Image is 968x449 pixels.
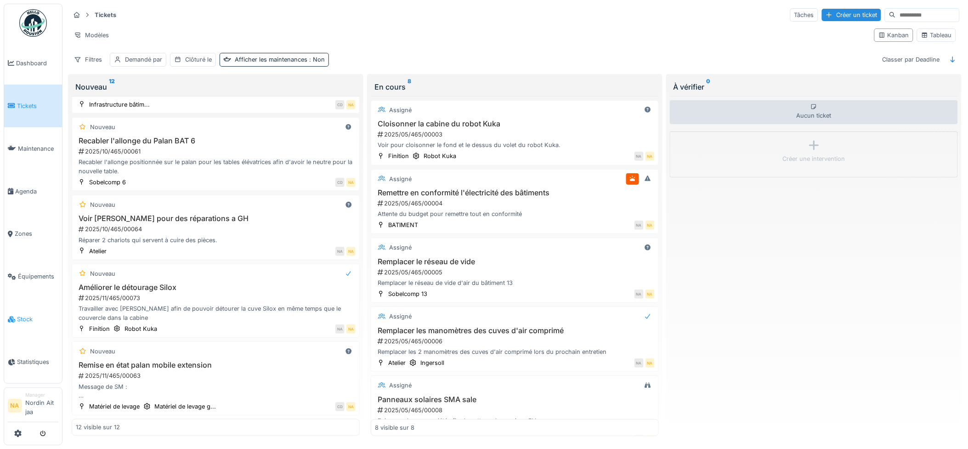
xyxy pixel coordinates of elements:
[89,178,126,187] div: Sobelcomp 6
[78,225,356,233] div: 2025/10/465/00064
[707,81,711,92] sup: 0
[235,55,325,64] div: Afficher les maintenances
[377,337,655,346] div: 2025/05/465/00006
[388,358,406,367] div: Atelier
[89,247,107,256] div: Atelier
[76,283,356,292] h3: Améliorer le détourage Silox
[375,416,655,425] div: Faire appel a une société afin de nettoyer les anciens PV
[335,324,345,334] div: NA
[89,100,150,109] div: Infrastructure bâtim...
[76,214,356,223] h3: Voir [PERSON_NAME] pour des réparations a GH
[17,358,58,366] span: Statistiques
[670,100,958,124] div: Aucun ticket
[154,402,216,411] div: Matériel de levage g...
[389,175,412,183] div: Assigné
[634,221,644,230] div: NA
[634,152,644,161] div: NA
[70,28,113,42] div: Modèles
[76,382,356,400] div: Message de SM : "Bonjour messieurs 😁. Je prends de l'avance sur l'assemblage des futures perches....
[388,152,409,160] div: Finition
[185,55,212,64] div: Clôturé le
[4,85,62,127] a: Tickets
[90,269,115,278] div: Nouveau
[76,158,356,175] div: Recabler l'allonge positionnée sur le palan pour les tables élévatrices afin d'avoir le neutre po...
[375,395,655,404] h3: Panneaux solaires SMA sale
[16,59,58,68] span: Dashboard
[4,298,62,341] a: Stock
[878,31,909,40] div: Kanban
[878,53,944,66] div: Classer par Deadline
[389,312,412,321] div: Assigné
[375,210,655,218] div: Attente du budget pour remettre tout en conformité
[17,102,58,110] span: Tickets
[335,178,345,187] div: CD
[377,268,655,277] div: 2025/05/465/00005
[388,221,418,229] div: BATIMENT
[78,371,356,380] div: 2025/11/465/00063
[346,402,356,411] div: NA
[4,213,62,256] a: Zones
[78,294,356,302] div: 2025/11/465/00073
[375,278,655,287] div: Remplacer le réseau de vide d'air du bâtiment 13
[89,324,110,333] div: Finition
[346,178,356,187] div: NA
[408,81,411,92] sup: 8
[4,170,62,213] a: Agenda
[76,304,356,322] div: Travailler avec [PERSON_NAME] afin de pouvoir détourer la cuve Silox en même temps que le couverc...
[4,127,62,170] a: Maintenance
[125,55,162,64] div: Demandé par
[420,358,444,367] div: Ingersoll
[645,221,655,230] div: NA
[645,290,655,299] div: NA
[25,392,58,398] div: Manager
[375,347,655,356] div: Remplacer les 2 manomètres des cuves d'air comprimé lors du prochain entretien
[70,53,106,66] div: Filtres
[75,81,356,92] div: Nouveau
[634,290,644,299] div: NA
[377,199,655,208] div: 2025/05/465/00004
[90,347,115,356] div: Nouveau
[389,106,412,114] div: Assigné
[375,257,655,266] h3: Remplacer le réseau de vide
[15,187,58,196] span: Agenda
[307,56,325,63] span: : Non
[125,324,157,333] div: Robot Kuka
[375,423,414,432] div: 8 visible sur 8
[76,361,356,369] h3: Remise en état palan mobile extension
[76,236,356,244] div: Réparer 2 chariots qui servent à cuire des pièces.
[375,326,655,335] h3: Remplacer les manomètres des cuves d'air comprimé
[4,341,62,383] a: Statistiques
[375,188,655,197] h3: Remettre en conformité l'électricité des bâtiments
[389,243,412,252] div: Assigné
[822,9,881,21] div: Créer un ticket
[424,152,456,160] div: Robot Kuka
[346,324,356,334] div: NA
[90,123,115,131] div: Nouveau
[645,358,655,368] div: NA
[377,130,655,139] div: 2025/05/465/00003
[346,247,356,256] div: NA
[76,423,120,432] div: 12 visible sur 12
[346,100,356,109] div: NA
[19,9,47,37] img: Badge_color-CXgf-gQk.svg
[374,81,655,92] div: En cours
[634,358,644,368] div: NA
[78,147,356,156] div: 2025/10/465/00061
[4,42,62,85] a: Dashboard
[375,119,655,128] h3: Cloisonner la cabine du robot Kuka
[18,272,58,281] span: Équipements
[790,8,818,22] div: Tâches
[375,141,655,149] div: Voir pour cloisonner le fond et le dessus du volet du robot Kuka.
[17,315,58,324] span: Stock
[4,255,62,298] a: Équipements
[335,402,345,411] div: CD
[335,247,345,256] div: NA
[389,381,412,390] div: Assigné
[377,406,655,415] div: 2025/05/465/00008
[783,154,845,163] div: Créer une intervention
[8,399,22,413] li: NA
[76,136,356,145] h3: Recabler l'allonge du Palan BAT 6
[921,31,952,40] div: Tableau
[90,200,115,209] div: Nouveau
[25,392,58,420] li: Nordin Ait jaa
